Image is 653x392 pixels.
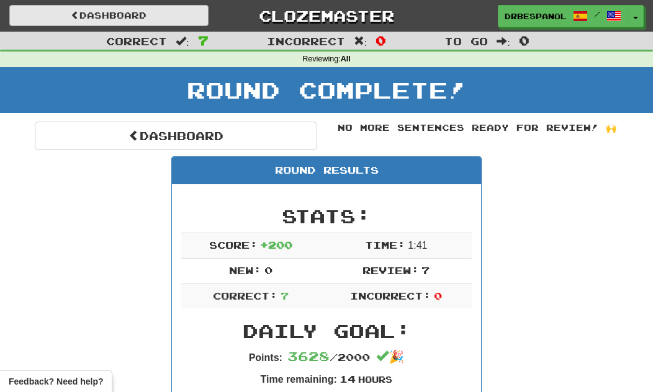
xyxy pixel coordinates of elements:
span: + 200 [260,239,292,251]
span: 0 [376,33,386,48]
span: 3628 [287,349,330,363]
span: Score: [209,239,258,251]
span: Correct: [213,290,277,301]
span: 7 [421,264,430,276]
h2: Stats: [181,206,472,226]
span: 0 [519,33,529,48]
span: 7 [281,290,289,301]
a: Clozemaster [227,5,426,27]
strong: Points: [249,352,282,363]
div: No more sentences ready for review! 🙌 [336,122,618,134]
span: 7 [198,33,209,48]
span: Review: [363,264,419,276]
a: drbespanol / [498,5,628,27]
small: Hours [358,374,392,385]
span: 0 [434,290,442,301]
strong: All [341,55,351,63]
span: Incorrect [267,35,345,47]
strong: Time remaining: [261,374,337,385]
span: drbespanol [505,11,567,22]
span: 14 [340,373,356,385]
h1: Round Complete! [4,78,649,102]
span: : [497,36,510,47]
span: To go [444,35,488,47]
span: / 2000 [287,351,370,363]
span: : [354,36,367,47]
span: Correct [106,35,167,47]
a: Dashboard [9,5,209,26]
span: Time: [365,239,405,251]
span: 0 [264,264,272,276]
span: 🎉 [376,350,404,363]
span: : [176,36,189,47]
span: / [594,10,600,19]
span: 1 : 41 [408,240,427,251]
h2: Daily Goal: [181,321,472,341]
div: Round Results [172,157,481,184]
a: Dashboard [35,122,317,150]
span: Open feedback widget [9,375,103,388]
span: New: [229,264,261,276]
span: Incorrect: [350,290,431,301]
